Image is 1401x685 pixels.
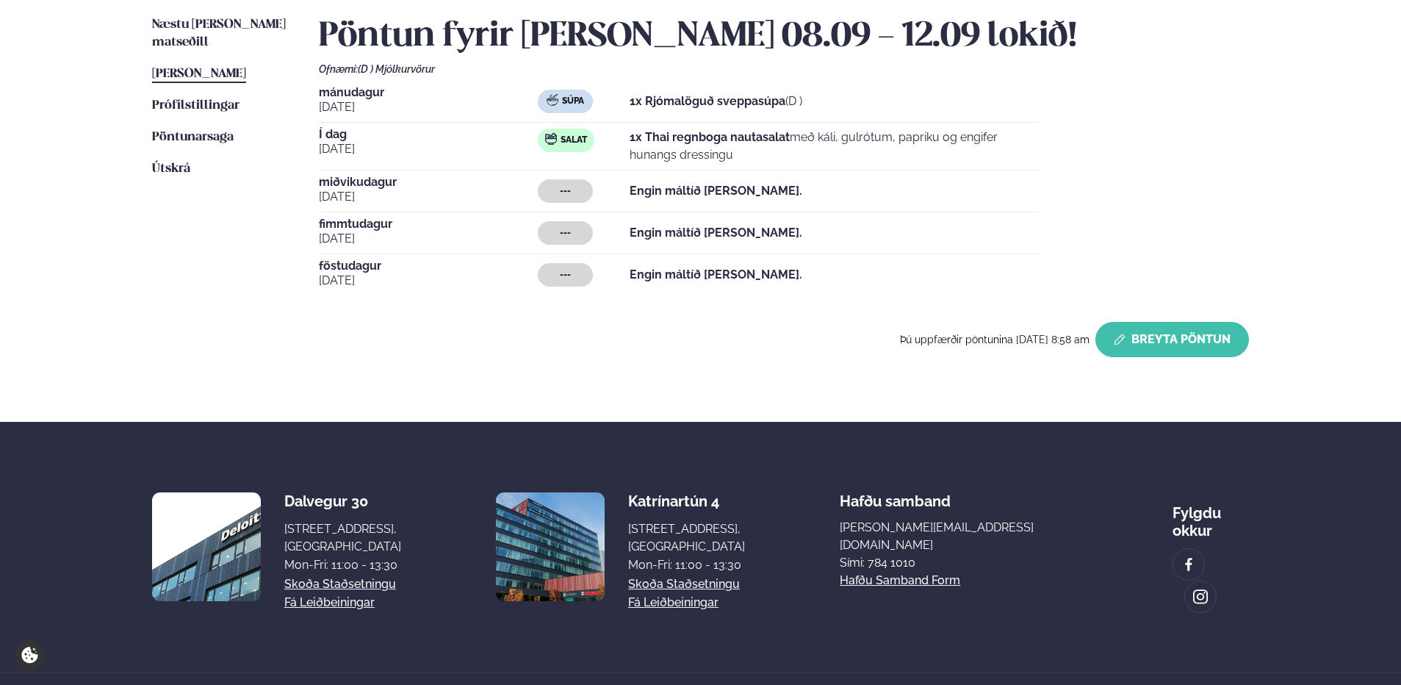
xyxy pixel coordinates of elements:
[1181,556,1197,573] img: image alt
[15,640,45,670] a: Cookie settings
[840,519,1078,554] a: [PERSON_NAME][EMAIL_ADDRESS][DOMAIN_NAME]
[152,16,289,51] a: Næstu [PERSON_NAME] matseðill
[319,176,538,188] span: miðvikudagur
[560,227,571,239] span: ---
[284,556,401,574] div: Mon-Fri: 11:00 - 13:30
[630,93,802,110] p: (D )
[319,98,538,116] span: [DATE]
[630,268,802,281] strong: Engin máltíð [PERSON_NAME].
[152,65,246,83] a: [PERSON_NAME]
[628,556,745,574] div: Mon-Fri: 11:00 - 13:30
[630,129,1039,164] p: með káli, gulrótum, papriku og engifer hunangs dressingu
[319,87,538,98] span: mánudagur
[319,260,538,272] span: föstudagur
[1192,589,1209,606] img: image alt
[1095,322,1249,357] button: Breyta Pöntun
[152,68,246,80] span: [PERSON_NAME]
[562,96,584,107] span: Súpa
[284,594,375,612] a: Fá leiðbeiningar
[319,16,1249,57] h2: Pöntun fyrir [PERSON_NAME] 08.09 - 12.09 lokið!
[319,140,538,158] span: [DATE]
[284,520,401,556] div: [STREET_ADDRESS], [GEOGRAPHIC_DATA]
[1173,549,1204,580] a: image alt
[284,575,396,593] a: Skoða staðsetningu
[545,133,557,145] img: salad.svg
[152,162,190,175] span: Útskrá
[152,129,234,146] a: Pöntunarsaga
[561,135,587,146] span: Salat
[630,226,802,240] strong: Engin máltíð [PERSON_NAME].
[560,269,571,281] span: ---
[628,594,718,612] a: Fá leiðbeiningar
[319,272,538,290] span: [DATE]
[152,160,190,178] a: Útskrá
[284,492,401,510] div: Dalvegur 30
[1173,492,1249,539] div: Fylgdu okkur
[496,492,605,601] img: image alt
[152,99,239,112] span: Prófílstillingar
[840,572,960,589] a: Hafðu samband form
[319,129,538,140] span: Í dag
[630,184,802,198] strong: Engin máltíð [PERSON_NAME].
[628,575,740,593] a: Skoða staðsetningu
[152,97,239,115] a: Prófílstillingar
[560,185,571,197] span: ---
[840,554,1078,572] p: Sími: 784 1010
[152,492,261,601] img: image alt
[628,492,745,510] div: Katrínartún 4
[319,230,538,248] span: [DATE]
[630,94,785,108] strong: 1x Rjómalöguð sveppasúpa
[152,131,234,143] span: Pöntunarsaga
[358,63,435,75] span: (D ) Mjólkurvörur
[319,188,538,206] span: [DATE]
[319,218,538,230] span: fimmtudagur
[547,94,558,106] img: soup.svg
[840,481,951,510] span: Hafðu samband
[152,18,286,49] span: Næstu [PERSON_NAME] matseðill
[319,63,1249,75] div: Ofnæmi:
[1185,581,1216,612] a: image alt
[900,334,1090,345] span: Þú uppfærðir pöntunina [DATE] 8:58 am
[630,130,790,144] strong: 1x Thai regnboga nautasalat
[628,520,745,556] div: [STREET_ADDRESS], [GEOGRAPHIC_DATA]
